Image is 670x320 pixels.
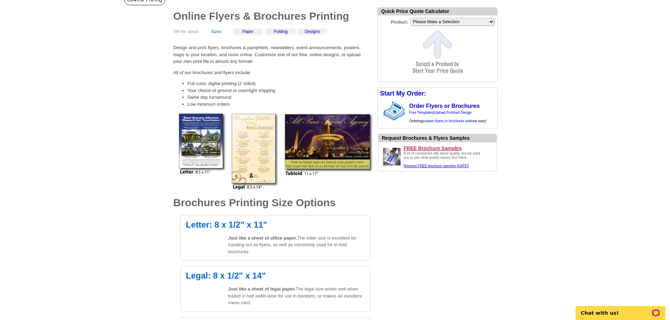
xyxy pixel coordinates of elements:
h1: Brochures Printing Size Options [173,197,370,208]
li: Same day turnaround [187,94,370,101]
a: Upload Finished Design [434,111,472,115]
img: Request FREE samples of our brochures printing [381,146,402,167]
h2: Legal: 8 x 1/2" x 14" [186,272,365,280]
li: Full-color, digital printing (2 sided) [187,80,370,87]
span: Just like a sheet of office paper. [228,235,298,241]
div: Tell me about: [173,28,370,40]
h2: Letter: 8 x 1/2" x 11" [186,221,365,229]
img: stack of brochures with custom content [383,99,408,123]
div: Want to know how your brochure printing will look before you order it? Check our work. [382,135,497,142]
div: Start My Order: [378,88,497,99]
iframe: LiveChat chat widget [571,298,670,320]
a: Sizes [211,29,221,34]
span: | Ordering is easy! [409,111,487,123]
p: All of our brochures and flyers include: [173,69,370,76]
p: Design and print flyers, brochures & pamphlets, newsletters, event announcements, posters, maps t... [173,44,370,65]
a: FREE Brochure Samples [404,145,494,151]
p: The legal size works well when folded in half width-wise for use in booklets, or makes an excelle... [228,286,365,306]
a: Paper [242,29,254,34]
a: Folding [274,29,287,34]
a: Order Flyers or Brochures [409,103,480,109]
li: Low minimum orders [187,101,370,108]
li: Your choice of ground or overnight shipping [187,87,370,94]
img: full-color flyers and brochures [177,113,374,190]
p: The letter size is excellent for handing out as flyers, as well as commonly used for tri-fold bro... [228,235,365,255]
div: Quick Price Quote Calculator [378,8,497,15]
span: Just like a sheet of legal paper. [228,286,295,292]
a: Designs [305,29,320,34]
div: A lot of companies talk about quality, but we want you to see what quality means first hand. [404,151,485,168]
img: background image for brochures and flyers arrow [378,99,383,123]
a: Request FREE samples of our flyer & brochure printing. [404,164,469,168]
a: custom flyers or brochures online [423,119,474,123]
h1: Online Flyers & Brochures Printing [173,11,370,21]
a: Free Templates [409,111,434,115]
label: Product: [378,17,409,25]
a: Request FREE samples of our brochures printing [381,163,402,168]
